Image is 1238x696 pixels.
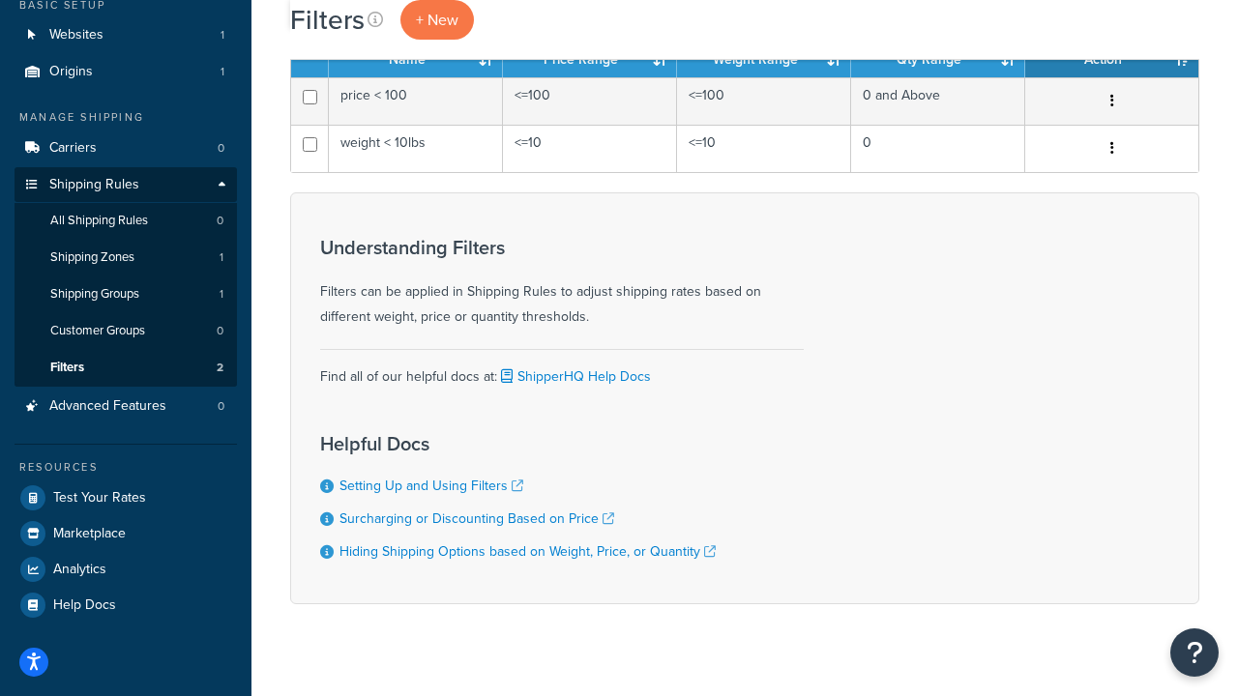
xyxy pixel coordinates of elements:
span: Help Docs [53,597,116,614]
span: Test Your Rates [53,490,146,507]
a: Shipping Zones 1 [15,240,237,275]
span: 1 [221,27,224,43]
span: 1 [220,286,223,303]
div: Find all of our helpful docs at: [320,349,804,390]
a: Help Docs [15,588,237,623]
th: Weight Range: activate to sort column ascending [677,43,851,77]
a: All Shipping Rules 0 [15,203,237,239]
button: Open Resource Center [1170,628,1219,677]
span: Customer Groups [50,323,145,339]
td: 0 and Above [851,77,1025,125]
span: Websites [49,27,103,43]
a: Marketplace [15,516,237,551]
li: Advanced Features [15,389,237,424]
h3: Understanding Filters [320,237,804,258]
a: Customer Groups 0 [15,313,237,349]
span: 1 [220,249,223,266]
a: Filters 2 [15,350,237,386]
a: Setting Up and Using Filters [339,476,523,496]
a: Advanced Features 0 [15,389,237,424]
a: Analytics [15,552,237,587]
span: 0 [218,140,224,157]
th: Price Range: activate to sort column ascending [503,43,677,77]
h1: Filters [290,1,365,39]
span: Shipping Zones [50,249,134,266]
li: Origins [15,54,237,90]
span: 2 [217,360,223,376]
span: 1 [221,64,224,80]
span: All Shipping Rules [50,213,148,229]
td: <=10 [677,125,851,172]
td: <=100 [677,77,851,125]
a: ShipperHQ Help Docs [497,366,651,387]
div: Filters can be applied in Shipping Rules to adjust shipping rates based on different weight, pric... [320,237,804,330]
li: Shipping Groups [15,276,237,312]
span: Carriers [49,140,97,157]
li: Shipping Rules [15,167,237,388]
a: Hiding Shipping Options based on Weight, Price, or Quantity [339,541,716,562]
span: Analytics [53,562,106,578]
td: <=100 [503,77,677,125]
span: Shipping Groups [50,286,139,303]
div: Resources [15,459,237,476]
td: 0 [851,125,1025,172]
a: Origins 1 [15,54,237,90]
th: Qty Range: activate to sort column ascending [851,43,1025,77]
li: Shipping Zones [15,240,237,275]
td: <=10 [503,125,677,172]
a: Carriers 0 [15,130,237,166]
span: 0 [217,323,223,339]
h3: Helpful Docs [320,433,716,454]
a: Shipping Rules [15,167,237,203]
li: All Shipping Rules [15,203,237,239]
span: Advanced Features [49,398,166,415]
span: Origins [49,64,93,80]
span: 0 [218,398,224,415]
td: price < 100 [329,77,503,125]
span: Marketplace [53,526,126,542]
th: Name: activate to sort column ascending [329,43,503,77]
div: Manage Shipping [15,109,237,126]
li: Carriers [15,130,237,166]
span: 0 [217,213,223,229]
span: Shipping Rules [49,177,139,193]
span: + New [416,9,458,31]
th: Action: activate to sort column ascending [1025,43,1198,77]
a: Websites 1 [15,17,237,53]
a: Surcharging or Discounting Based on Price [339,508,614,529]
span: Filters [50,360,84,376]
a: Shipping Groups 1 [15,276,237,312]
td: weight < 10lbs [329,125,503,172]
a: Test Your Rates [15,480,237,515]
li: Customer Groups [15,313,237,349]
li: Websites [15,17,237,53]
li: Filters [15,350,237,386]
